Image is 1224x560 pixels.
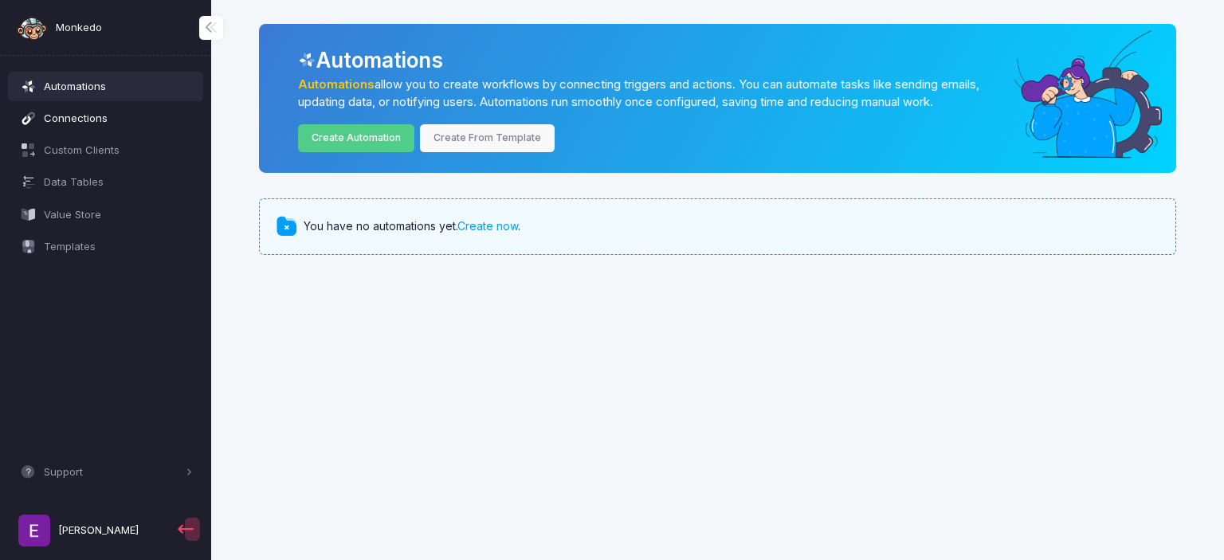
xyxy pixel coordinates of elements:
img: profile [18,515,50,546]
a: Automations [8,72,204,100]
a: Data Tables [8,168,204,197]
img: monkedo-logo-dark.png [16,12,48,44]
a: Create From Template [420,124,555,152]
span: Value Store [44,207,193,223]
p: allow you to create workflows by connecting triggers and actions. You can automate tasks like sen... [298,76,1010,112]
a: Create Automation [298,124,415,152]
a: [PERSON_NAME] [8,508,175,554]
span: Support [44,464,182,480]
a: Create now [457,219,518,233]
a: Monkedo [16,12,102,44]
span: Data Tables [44,174,193,190]
a: Connections [8,104,204,132]
span: Monkedo [56,20,102,36]
div: Automations [298,45,1153,76]
span: [PERSON_NAME] [58,523,139,538]
span: Custom Clients [44,143,193,159]
span: Templates [44,239,193,255]
a: Value Store [8,200,204,229]
a: Custom Clients [8,136,204,165]
span: Automations [44,79,193,95]
button: Support [8,458,204,487]
span: You have no automations yet. . [304,218,520,235]
a: Templates [8,232,204,260]
a: Automations [298,77,375,92]
span: Connections [44,111,193,127]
